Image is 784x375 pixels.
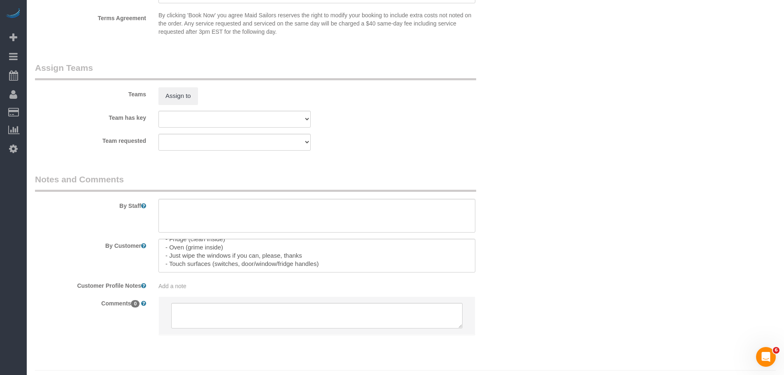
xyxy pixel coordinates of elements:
[29,87,152,98] label: Teams
[756,347,776,367] iframe: Intercom live chat
[29,296,152,307] label: Comments
[35,62,476,80] legend: Assign Teams
[158,11,475,36] p: By clicking 'Book Now' you agree Maid Sailors reserves the right to modify your booking to includ...
[29,199,152,210] label: By Staff
[131,300,140,307] span: 0
[773,347,779,354] span: 6
[158,283,186,289] span: Add a note
[29,134,152,145] label: Team requested
[29,11,152,22] label: Terms Agreement
[35,173,476,192] legend: Notes and Comments
[29,279,152,290] label: Customer Profile Notes
[5,8,21,20] img: Automaid Logo
[29,239,152,250] label: By Customer
[158,87,198,105] button: Assign to
[29,111,152,122] label: Team has key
